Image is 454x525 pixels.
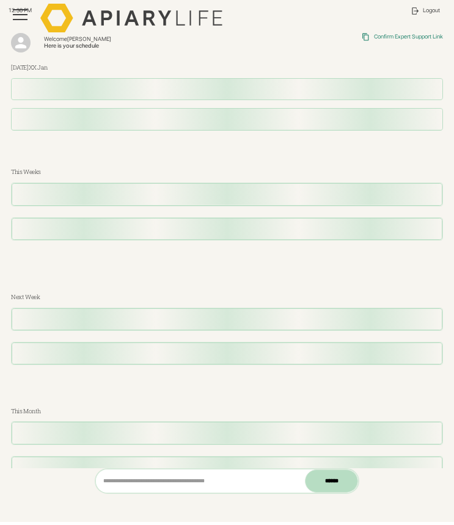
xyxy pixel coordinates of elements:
[44,43,242,49] div: Here is your schedule
[11,407,443,416] h3: This Month
[67,36,111,42] span: [PERSON_NAME]
[11,168,443,177] h3: This Weeks
[11,293,443,302] h3: Next Week
[11,63,443,73] h3: [DATE]
[29,63,48,71] span: XX Jan
[405,1,445,21] a: Logout
[423,7,440,14] div: Logout
[374,34,443,40] div: Confirm Expert Support Link
[44,36,242,43] div: Welcome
